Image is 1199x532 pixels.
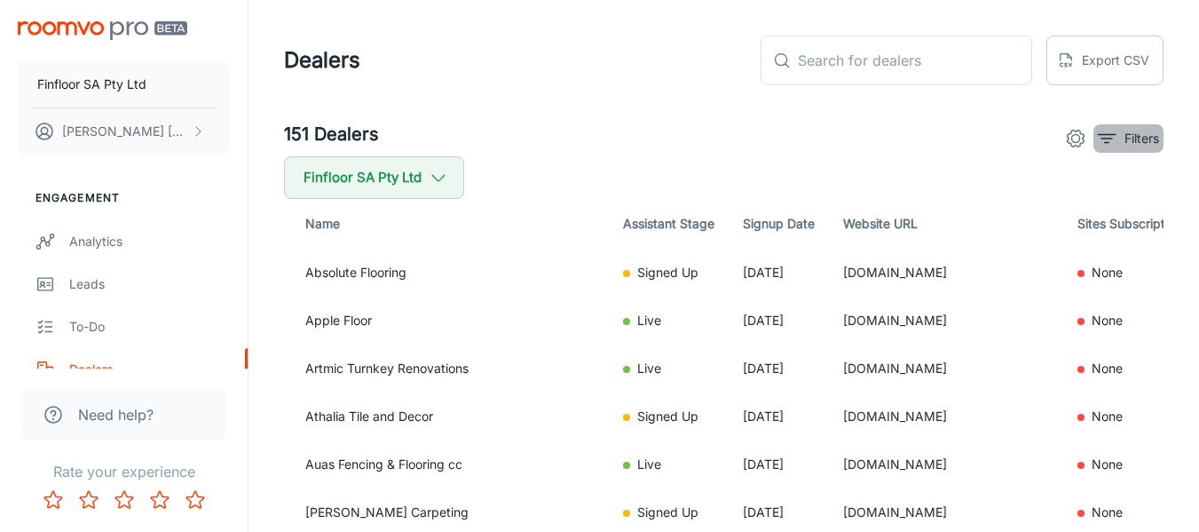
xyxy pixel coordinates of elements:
[142,482,177,518] button: Rate 4 star
[14,461,233,482] p: Rate your experience
[609,345,729,393] td: Live
[284,297,609,345] td: Apple Floor
[69,274,230,294] div: Leads
[37,75,146,94] p: Finfloor SA Pty Ltd
[35,482,71,518] button: Rate 1 star
[69,317,230,337] div: To-do
[609,297,729,345] td: Live
[609,199,729,249] th: Assistant Stage
[1058,121,1093,156] button: settings
[1046,36,1164,85] button: Export CSV
[729,297,829,345] td: [DATE]
[729,249,829,297] td: [DATE]
[177,482,213,518] button: Rate 5 star
[609,249,729,297] td: Signed Up
[829,297,1063,345] td: [DOMAIN_NAME]
[729,345,829,393] td: [DATE]
[284,44,360,76] h1: Dealers
[62,122,187,141] p: [PERSON_NAME] [PERSON_NAME]
[71,482,106,518] button: Rate 2 star
[18,61,230,107] button: Finfloor SA Pty Ltd
[284,156,464,199] button: Finfloor SA Pty Ltd
[18,21,187,40] img: Roomvo PRO Beta
[69,232,230,251] div: Analytics
[829,199,1063,249] th: Website URL
[69,360,230,379] div: Dealers
[729,393,829,441] td: [DATE]
[284,121,379,149] h5: 151 Dealers
[729,199,829,249] th: Signup Date
[798,36,1032,85] input: Search for dealers
[829,345,1063,393] td: [DOMAIN_NAME]
[829,441,1063,488] td: [DOMAIN_NAME]
[1124,129,1159,148] p: Filters
[284,199,609,249] th: Name
[609,441,729,488] td: Live
[729,441,829,488] td: [DATE]
[284,249,609,297] td: Absolute Flooring
[829,249,1063,297] td: [DOMAIN_NAME]
[609,393,729,441] td: Signed Up
[284,393,609,441] td: Athalia Tile and Decor
[284,441,609,488] td: Auas Fencing & Flooring cc
[106,482,142,518] button: Rate 3 star
[829,393,1063,441] td: [DOMAIN_NAME]
[1093,124,1164,153] button: filter
[78,404,154,425] span: Need help?
[284,345,609,393] td: Artmic Turnkey Renovations
[18,108,230,155] button: [PERSON_NAME] [PERSON_NAME]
